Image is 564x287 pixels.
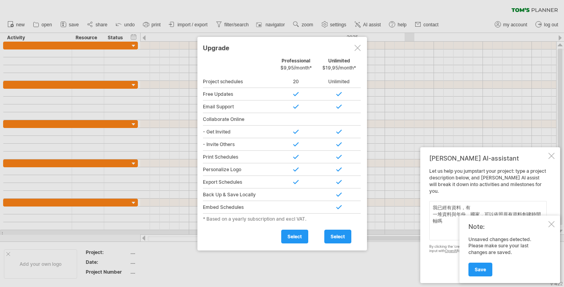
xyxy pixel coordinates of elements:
[445,249,457,253] a: OpenAI
[468,263,492,276] a: Save
[281,230,308,243] a: select
[318,75,361,88] div: Unlimited
[429,168,547,276] div: Let us help you jumpstart your project: type a project description below, and [PERSON_NAME] AI as...
[203,176,275,188] div: Export Schedules
[322,65,356,71] span: $19,95/month*
[203,40,362,55] div: Upgrade
[275,58,318,75] div: Professional
[203,138,275,151] div: - Invite Others
[324,230,351,243] a: select
[429,154,547,162] div: [PERSON_NAME] AI-assistant
[203,216,362,222] div: * Based on a yearly subscription and excl VAT.
[475,267,486,272] span: Save
[203,201,275,214] div: Embed Schedules
[468,223,547,230] div: Note:
[203,88,275,101] div: Free Updates
[203,75,275,88] div: Project schedules
[275,75,318,88] div: 20
[280,65,312,71] span: $9,95/month*
[468,236,547,276] div: Unsaved changes detected. Please make sure your last changes are saved.
[318,58,361,75] div: Unlimited
[203,188,275,201] div: Back Up & Save Locally
[203,151,275,163] div: Print Schedules
[203,113,275,126] div: Collaborate Online
[331,234,345,239] span: select
[203,126,275,138] div: - Get Invited
[429,245,547,253] div: By clicking the 'create chart' button you grant us permission to share your input with for analys...
[203,101,275,113] div: Email Support
[203,163,275,176] div: Personalize Logo
[287,234,302,239] span: select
